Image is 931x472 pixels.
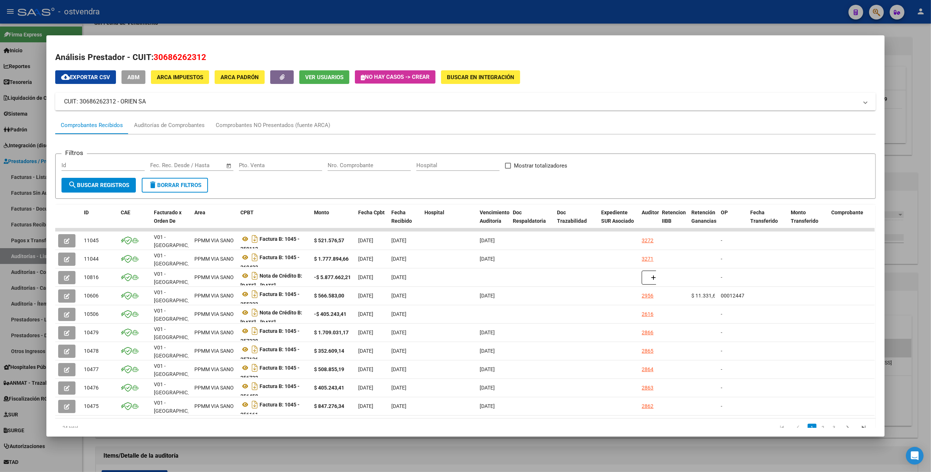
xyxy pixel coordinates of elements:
datatable-header-cell: CPBT [237,205,311,237]
div: 3272 [642,236,653,245]
span: 10476 [84,385,99,391]
h3: Filtros [61,148,87,158]
span: 10475 [84,403,99,409]
span: [DATE] [480,366,495,372]
button: Buscar Registros [61,178,136,193]
span: - [721,366,722,372]
span: PPMM VIA SANO [194,348,234,354]
span: [DATE] [358,403,373,409]
span: 10478 [84,348,99,354]
div: 2864 [642,365,653,374]
strong: $ 1.709.031,17 [314,330,349,335]
span: ARCA Impuestos [157,74,203,81]
strong: Factura B: 1045 - 260433 [240,254,300,270]
span: 10606 [84,293,99,299]
span: V01 - [GEOGRAPHIC_DATA] [154,363,204,377]
span: $ 11.331,66 [691,293,719,299]
span: 10816 [84,274,99,280]
span: V01 - [GEOGRAPHIC_DATA] [154,345,204,359]
datatable-header-cell: Facturado x Orden De [151,205,191,237]
strong: Nota de Crédito B: [DATE] - [DATE] [240,310,302,325]
span: Fecha Cpbt [358,209,385,215]
span: [DATE] [480,330,495,335]
span: 00012447 [721,293,744,299]
div: Open Intercom Messenger [906,447,924,465]
datatable-header-cell: Auditoria [639,205,659,237]
span: [DATE] [480,403,495,409]
datatable-header-cell: Retención Ganancias [688,205,718,237]
strong: Factura B: 1045 - 259112 [240,236,300,252]
i: Descargar documento [250,380,260,392]
span: [DATE] [391,403,406,409]
strong: Factura B: 1045 - 257339 [240,328,300,344]
a: 2 [819,424,828,432]
strong: $ 405.243,41 [314,385,344,391]
a: go to next page [841,424,855,432]
strong: Factura B: 1045 - 256450 [240,383,300,399]
span: [DATE] [391,237,406,243]
strong: -$ 405.243,41 [314,311,346,317]
span: [DATE] [391,366,406,372]
span: PPMM VIA SANO [194,330,234,335]
span: PPMM VIA SANO [194,256,234,262]
span: [DATE] [480,237,495,243]
span: - [721,311,722,317]
span: - [721,348,722,354]
span: Ver Usuarios [305,74,343,81]
span: Fecha Recibido [391,209,412,224]
span: PPMM VIA SANO [194,385,234,391]
a: 1 [808,424,817,432]
span: [DATE] [358,274,373,280]
span: 10506 [84,311,99,317]
input: Fecha inicio [150,162,180,169]
span: V01 - [GEOGRAPHIC_DATA] [154,400,204,414]
span: V01 - [GEOGRAPHIC_DATA] [154,326,204,341]
mat-icon: search [68,180,77,189]
strong: Nota de Crédito B: [DATE] - [DATE] [240,273,302,289]
div: 2865 [642,347,653,355]
span: Hospital [424,209,444,215]
span: OP [721,209,728,215]
span: Area [194,209,205,215]
span: [DATE] [358,330,373,335]
span: CAE [121,209,130,215]
strong: $ 1.777.894,66 [314,256,349,262]
strong: $ 566.583,00 [314,293,344,299]
strong: -$ 5.877.662,21 [314,274,351,280]
datatable-header-cell: CAE [118,205,151,237]
h2: Análisis Prestador - CUIT: [55,51,875,64]
i: Descargar documento [250,399,260,411]
strong: $ 521.576,57 [314,237,344,243]
strong: Factura B: 1045 - 255232 [240,291,300,307]
span: PPMM VIA SANO [194,293,234,299]
span: Comprobante [831,209,863,215]
i: Descargar documento [250,325,260,337]
span: - [721,274,722,280]
div: 2866 [642,328,653,337]
mat-panel-title: CUIT: 30686262312 - ORIEN SA [64,97,858,106]
datatable-header-cell: Monto Transferido [788,205,828,237]
span: Mostrar totalizadores [514,161,567,170]
span: [DATE] [358,348,373,354]
span: Doc Respaldatoria [513,209,546,224]
a: 3 [830,424,839,432]
span: - [721,256,722,262]
datatable-header-cell: Comprobante [828,205,895,237]
div: 3271 [642,255,653,263]
span: PPMM VIA SANO [194,403,234,409]
span: [DATE] [358,237,373,243]
span: [DATE] [391,256,406,262]
div: 2862 [642,402,653,411]
datatable-header-cell: Area [191,205,237,237]
span: V01 - [GEOGRAPHIC_DATA] [154,308,204,322]
strong: Factura B: 1045 - 256732 [240,365,300,381]
span: [DATE] [358,311,373,317]
span: Buscar en Integración [447,74,514,81]
datatable-header-cell: Fecha Recibido [388,205,422,237]
a: go to previous page [791,424,805,432]
span: [DATE] [391,330,406,335]
datatable-header-cell: Expediente SUR Asociado [598,205,639,237]
datatable-header-cell: Fecha Transferido [747,205,788,237]
span: [DATE] [480,385,495,391]
span: V01 - [GEOGRAPHIC_DATA] [154,234,204,249]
